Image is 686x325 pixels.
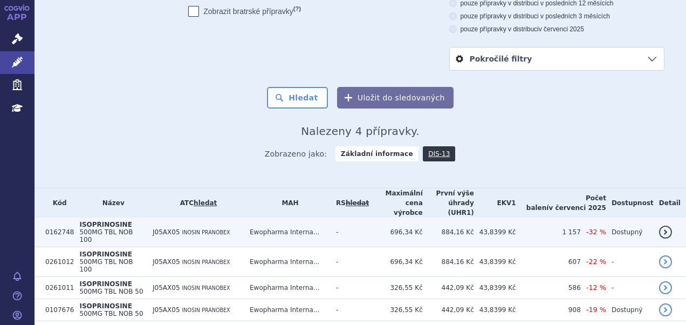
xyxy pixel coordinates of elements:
[244,299,331,321] td: Ewopharma Interna...
[79,258,133,273] span: 500MG TBL NOB 100
[293,5,301,12] abbr: (?)
[153,306,180,314] span: J05AX05
[516,277,581,299] td: 586
[40,247,74,277] td: 0261012
[659,303,672,316] a: detail
[654,188,686,218] th: Detail
[659,255,672,268] a: detail
[265,146,327,161] span: Zobrazeno jako:
[369,277,423,299] td: 326,55 Kč
[79,221,132,228] span: ISOPRINOSINE
[40,188,74,218] th: Kód
[244,188,331,218] th: MAH
[147,188,244,218] th: ATC
[516,299,581,321] td: 908
[606,188,654,218] th: Dostupnost
[331,188,369,218] th: RS
[423,188,474,218] th: První výše úhrady (UHR1)
[449,12,664,21] label: pouze přípravky v distribuci v posledních 3 měsících
[182,259,230,265] span: INOSIN PRANOBEX
[606,247,654,277] td: -
[244,218,331,247] td: Ewopharma Interna...
[548,204,606,212] span: v červenci 2025
[423,146,455,161] a: DIS-13
[346,199,369,207] a: vyhledávání neobsahuje žádnou platnou referenční skupinu
[79,228,133,243] span: 500MG TBL NOB 100
[516,247,581,277] td: 607
[516,218,581,247] td: 1 157
[423,277,474,299] td: 442,09 Kč
[153,228,180,236] span: J05AX05
[346,199,369,207] del: hledat
[659,281,672,294] a: detail
[539,25,584,33] span: v červenci 2025
[335,146,419,161] strong: Základní informace
[331,277,369,299] td: -
[331,218,369,247] td: -
[194,199,217,207] a: hledat
[449,25,664,33] label: pouze přípravky v distribuci
[188,6,301,17] label: Zobrazit bratrské přípravky
[474,218,516,247] td: 43,8399 Kč
[369,299,423,321] td: 326,55 Kč
[474,188,516,218] th: EKV1
[153,284,180,292] span: J05AX05
[369,247,423,277] td: 696,34 Kč
[606,218,654,247] td: Dostupný
[516,188,606,218] th: Počet balení
[79,250,132,258] span: ISOPRINOSINE
[369,188,423,218] th: Maximální cena výrobce
[331,299,369,321] td: -
[606,299,654,321] td: Dostupný
[79,310,143,317] span: 500MG TBL NOB 50
[301,125,420,138] span: Nalezeny 4 přípravky.
[79,280,132,288] span: ISOPRINOSINE
[586,306,606,314] span: -19 %
[79,288,143,295] span: 500MG TBL NOB 50
[423,299,474,321] td: 442,09 Kč
[423,218,474,247] td: 884,16 Kč
[337,87,454,109] button: Uložit do sledovaných
[40,299,74,321] td: 0107676
[586,228,606,236] span: -32 %
[267,87,328,109] button: Hledat
[182,229,230,235] span: INOSIN PRANOBEX
[244,247,331,277] td: Ewopharma Interna...
[182,285,230,291] span: INOSIN PRANOBEX
[659,226,672,239] a: detail
[182,307,230,313] span: INOSIN PRANOBEX
[423,247,474,277] td: 884,16 Kč
[474,277,516,299] td: 43,8399 Kč
[74,188,147,218] th: Název
[474,247,516,277] td: 43,8399 Kč
[474,299,516,321] td: 43,8399 Kč
[153,258,180,266] span: J05AX05
[79,302,132,310] span: ISOPRINOSINE
[606,277,654,299] td: -
[369,218,423,247] td: 696,34 Kč
[244,277,331,299] td: Ewopharma Interna...
[586,283,606,292] span: -12 %
[331,247,369,277] td: -
[586,258,606,266] span: -22 %
[450,48,664,70] a: Pokročilé filtry
[40,277,74,299] td: 0261011
[40,218,74,247] td: 0162748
